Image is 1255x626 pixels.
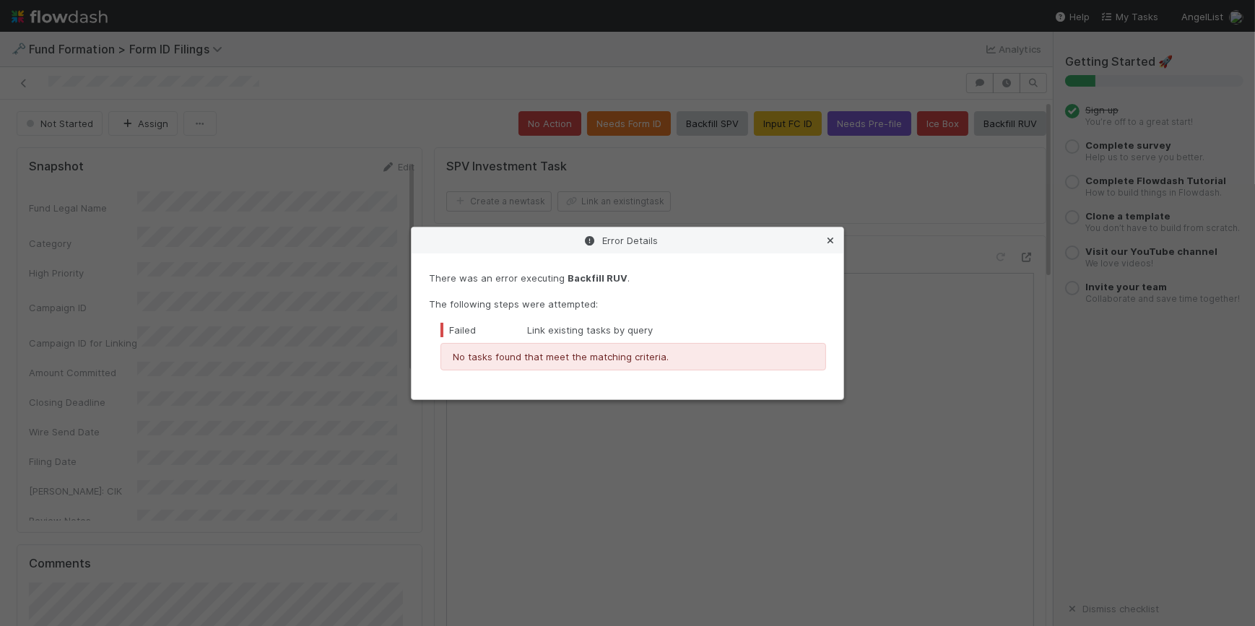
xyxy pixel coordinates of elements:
strong: Backfill RUV [568,272,627,284]
div: Failed [440,323,527,337]
div: Error Details [412,227,843,253]
p: No tasks found that meet the matching criteria. [453,349,814,364]
div: Link existing tasks by query [440,323,826,337]
p: There was an error executing . [429,271,826,285]
p: The following steps were attempted: [429,297,826,311]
